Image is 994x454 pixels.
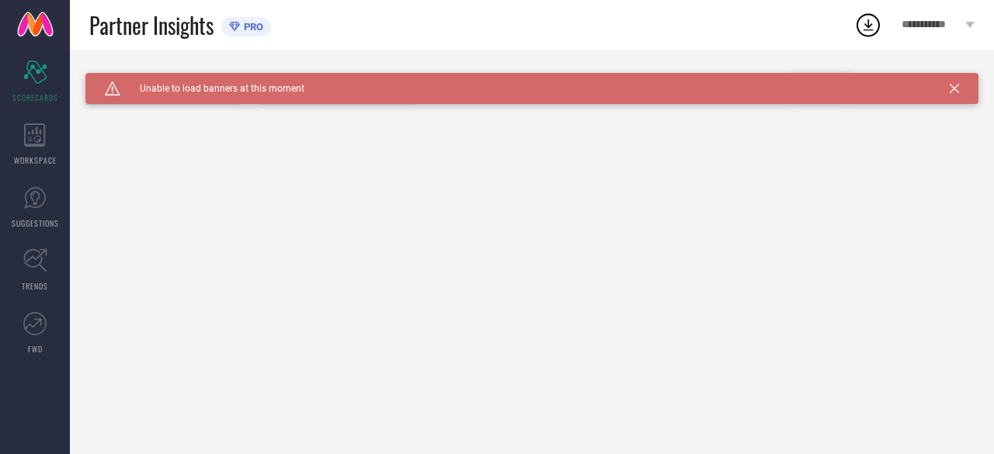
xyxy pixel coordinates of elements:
[12,92,58,103] span: SCORECARDS
[240,21,263,33] span: PRO
[12,217,59,229] span: SUGGESTIONS
[22,280,48,292] span: TRENDS
[89,9,214,41] span: Partner Insights
[85,73,241,84] div: Brand
[14,154,57,166] span: WORKSPACE
[854,11,882,39] div: Open download list
[120,83,304,94] span: Unable to load banners at this moment
[28,343,43,355] span: FWD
